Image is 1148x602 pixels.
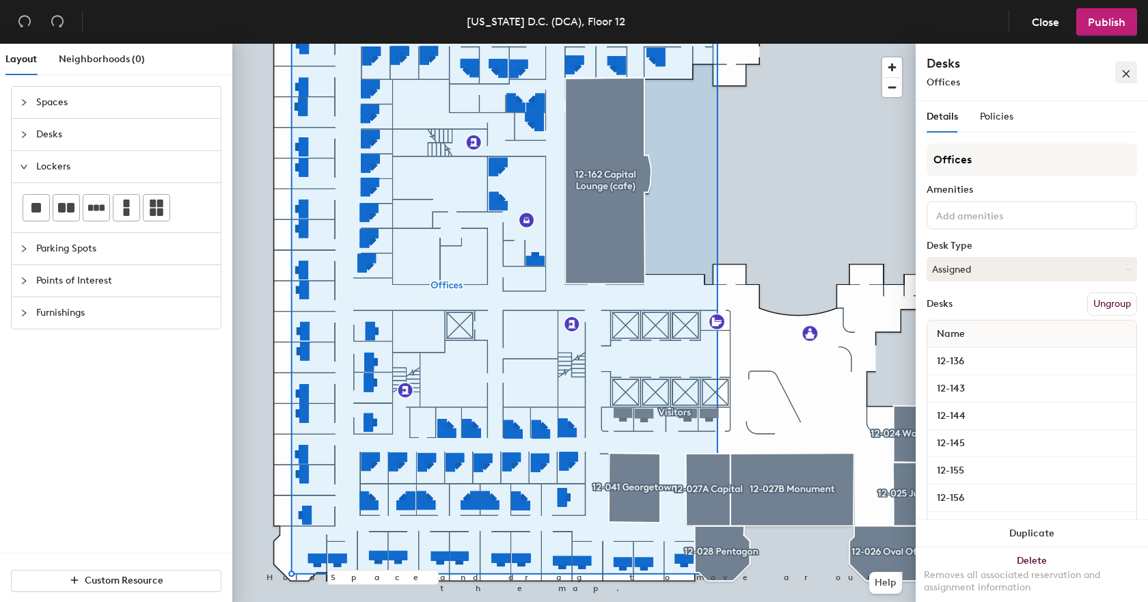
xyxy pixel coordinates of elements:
[930,516,1134,535] input: Unnamed desk
[11,8,38,36] button: Undo (⌘ + Z)
[930,379,1134,398] input: Unnamed desk
[59,53,145,65] span: Neighborhoods (0)
[36,87,213,118] span: Spaces
[36,265,213,297] span: Points of Interest
[36,119,213,150] span: Desks
[467,13,625,30] div: [US_STATE] D.C. (DCA), Floor 12
[927,111,958,122] span: Details
[85,575,163,586] span: Custom Resource
[927,55,1077,72] h4: Desks
[933,206,1056,223] input: Add amenities
[927,257,1137,282] button: Assigned
[930,434,1134,453] input: Unnamed desk
[924,569,1140,594] div: Removes all associated reservation and assignment information
[20,98,28,107] span: collapsed
[930,407,1134,426] input: Unnamed desk
[20,163,28,171] span: expanded
[930,322,972,346] span: Name
[927,184,1137,195] div: Amenities
[36,151,213,182] span: Lockers
[1020,8,1071,36] button: Close
[20,309,28,317] span: collapsed
[1032,16,1059,29] span: Close
[36,297,213,329] span: Furnishings
[930,461,1134,480] input: Unnamed desk
[927,241,1137,251] div: Desk Type
[869,572,902,594] button: Help
[20,277,28,285] span: collapsed
[1121,69,1131,79] span: close
[20,245,28,253] span: collapsed
[927,299,953,310] div: Desks
[930,489,1134,508] input: Unnamed desk
[20,131,28,139] span: collapsed
[930,352,1134,371] input: Unnamed desk
[1088,16,1125,29] span: Publish
[927,77,960,88] span: Offices
[1087,292,1137,316] button: Ungroup
[36,233,213,264] span: Parking Spots
[44,8,71,36] button: Redo (⌘ + ⇧ + Z)
[11,570,221,592] button: Custom Resource
[916,520,1148,547] button: Duplicate
[18,14,31,28] span: undo
[5,53,37,65] span: Layout
[1076,8,1137,36] button: Publish
[980,111,1013,122] span: Policies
